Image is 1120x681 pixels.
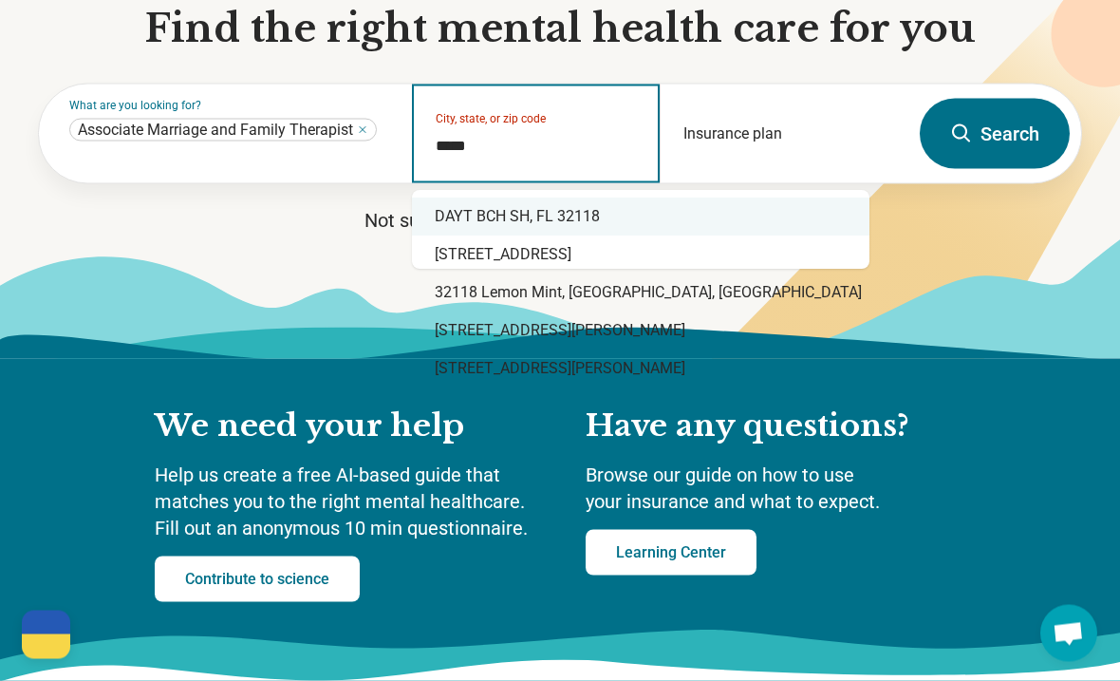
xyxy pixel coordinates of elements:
[412,312,869,350] div: [STREET_ADDRESS][PERSON_NAME]
[412,236,869,274] div: [STREET_ADDRESS]
[412,350,869,388] div: [STREET_ADDRESS][PERSON_NAME]
[69,119,377,142] div: Associate Marriage and Family Therapist
[38,4,1082,53] h1: Find the right mental health care for you
[155,462,548,541] p: Help us create a free AI-based guide that matches you to the right mental healthcare. Fill out an...
[78,121,353,140] span: Associate Marriage and Family Therapist
[412,199,869,236] div: DAYT BCH SH, FL 32118
[412,191,869,396] div: Suggestions
[586,530,756,576] a: Learning Center
[357,124,368,136] button: Associate Marriage and Family Therapist
[920,99,1070,169] button: Search
[586,462,965,515] p: Browse our guide on how to use your insurance and what to expect.
[155,557,360,602] a: Contribute to science
[38,207,1082,234] p: Not sure what you’re looking for?
[69,100,389,111] label: What are you looking for?
[155,407,548,446] h2: We need your help
[1040,605,1097,662] div: Open chat
[412,274,869,312] div: 32118 Lemon Mint, [GEOGRAPHIC_DATA], [GEOGRAPHIC_DATA]
[586,407,965,446] h2: Have any questions?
